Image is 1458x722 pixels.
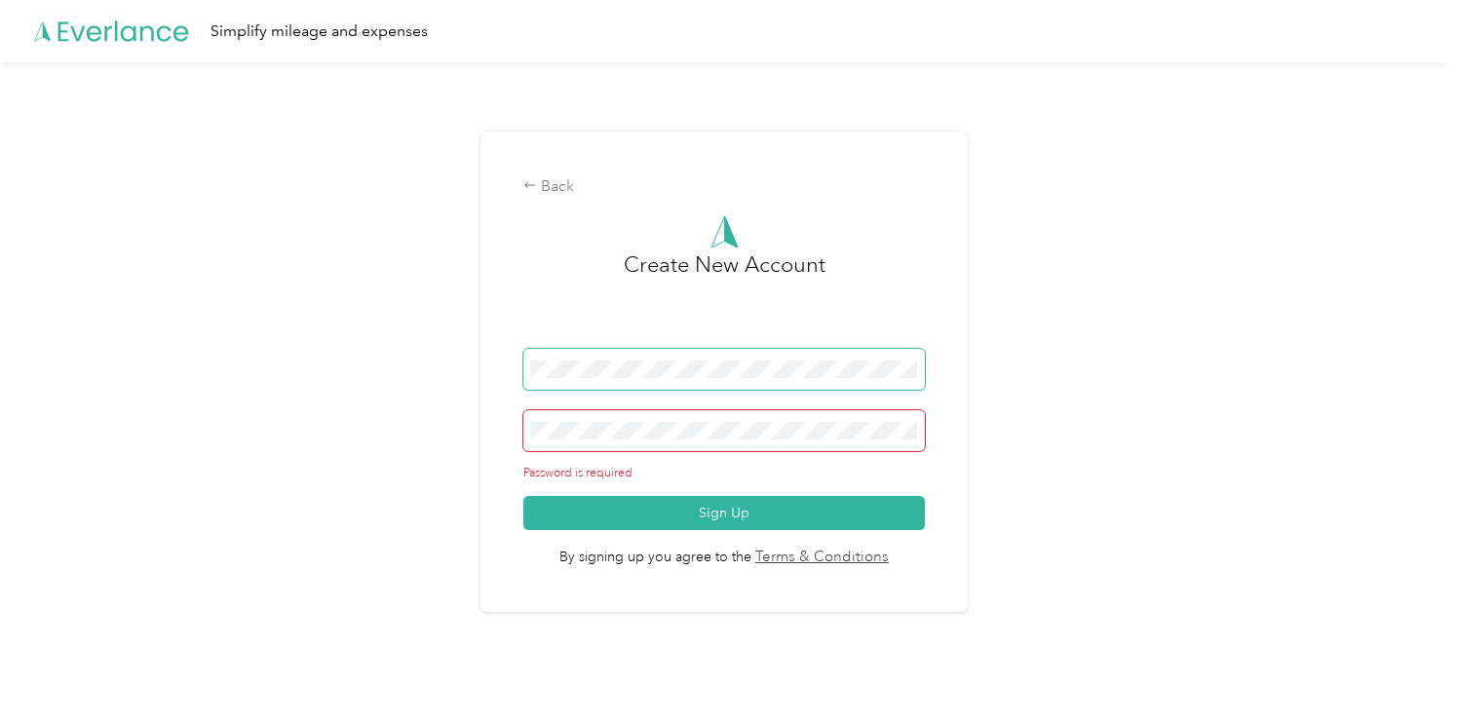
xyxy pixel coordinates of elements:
div: Back [523,175,924,199]
div: Simplify mileage and expenses [211,19,428,44]
h3: Create New Account [624,248,825,349]
span: By signing up you agree to the [523,530,924,569]
a: Terms & Conditions [751,547,889,569]
div: Password is required [523,465,924,482]
button: Sign Up [523,496,924,530]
